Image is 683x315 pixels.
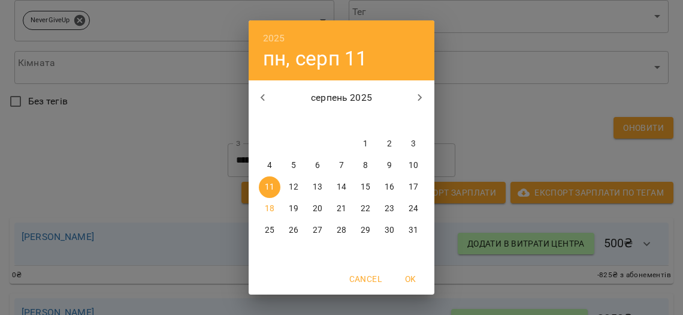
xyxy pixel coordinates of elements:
button: 5 [283,155,304,176]
button: 8 [355,155,376,176]
p: 23 [385,203,394,215]
span: Cancel [349,272,382,286]
button: Cancel [344,268,386,290]
p: 27 [313,224,322,236]
button: 2025 [263,30,285,47]
p: 5 [291,160,296,172]
p: 10 [409,160,418,172]
span: пн [259,115,280,127]
p: 30 [385,224,394,236]
p: 31 [409,224,418,236]
button: 20 [307,198,328,220]
p: 13 [313,181,322,193]
p: 26 [289,224,298,236]
button: 15 [355,176,376,198]
span: чт [331,115,352,127]
button: 17 [403,176,424,198]
p: 20 [313,203,322,215]
button: 4 [259,155,280,176]
p: 3 [411,138,416,150]
p: 28 [337,224,346,236]
button: 13 [307,176,328,198]
button: 24 [403,198,424,220]
button: 3 [403,133,424,155]
button: 21 [331,198,352,220]
p: 18 [265,203,274,215]
p: 4 [267,160,272,172]
span: OK [396,272,425,286]
p: 29 [361,224,370,236]
button: 7 [331,155,352,176]
p: 22 [361,203,370,215]
button: 19 [283,198,304,220]
p: 1 [363,138,368,150]
p: 15 [361,181,370,193]
button: 2 [379,133,400,155]
button: 9 [379,155,400,176]
p: серпень 2025 [277,91,406,105]
button: 28 [331,220,352,241]
p: 9 [387,160,392,172]
p: 17 [409,181,418,193]
span: нд [403,115,424,127]
button: 14 [331,176,352,198]
p: 7 [339,160,344,172]
p: 25 [265,224,274,236]
button: пн, серп 11 [263,46,368,71]
span: ср [307,115,328,127]
p: 6 [315,160,320,172]
button: 27 [307,220,328,241]
button: 31 [403,220,424,241]
button: 25 [259,220,280,241]
button: 22 [355,198,376,220]
button: 30 [379,220,400,241]
button: 12 [283,176,304,198]
p: 21 [337,203,346,215]
button: 29 [355,220,376,241]
span: пт [355,115,376,127]
button: 23 [379,198,400,220]
button: 26 [283,220,304,241]
span: вт [283,115,304,127]
p: 8 [363,160,368,172]
p: 12 [289,181,298,193]
p: 24 [409,203,418,215]
button: 11 [259,176,280,198]
button: 18 [259,198,280,220]
button: 6 [307,155,328,176]
button: 1 [355,133,376,155]
button: OK [391,268,430,290]
span: сб [379,115,400,127]
p: 19 [289,203,298,215]
p: 16 [385,181,394,193]
p: 14 [337,181,346,193]
p: 2 [387,138,392,150]
button: 10 [403,155,424,176]
button: 16 [379,176,400,198]
p: 11 [265,181,274,193]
